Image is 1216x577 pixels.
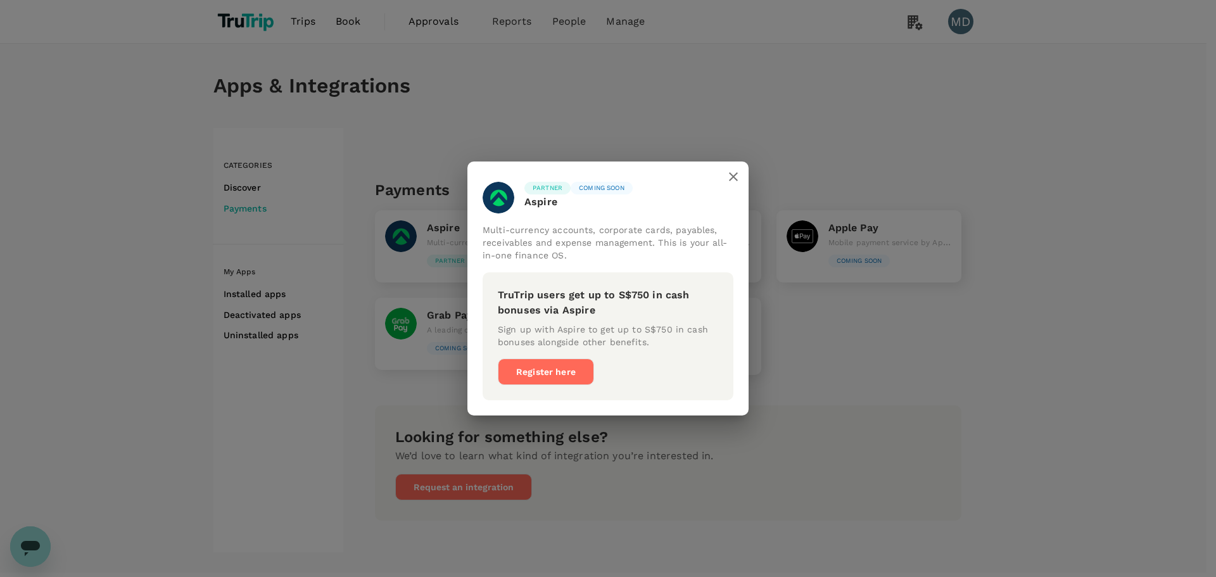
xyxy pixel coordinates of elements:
p: Multi-currency accounts, corporate cards, payables, receivables and expense management. This is y... [483,224,733,262]
span: COMING SOON [571,184,632,193]
p: Sign up with Aspire to get up to S$750 in cash bonuses alongside other benefits. [498,323,718,348]
button: close [718,162,749,192]
img: icon_64192577c23c7.png [483,182,514,213]
p: Aspire [524,194,633,210]
span: PARTNER [525,184,570,193]
a: Register here [498,358,594,385]
p: TruTrip users get up to S$750 in cash bonuses via Aspire [498,288,718,318]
